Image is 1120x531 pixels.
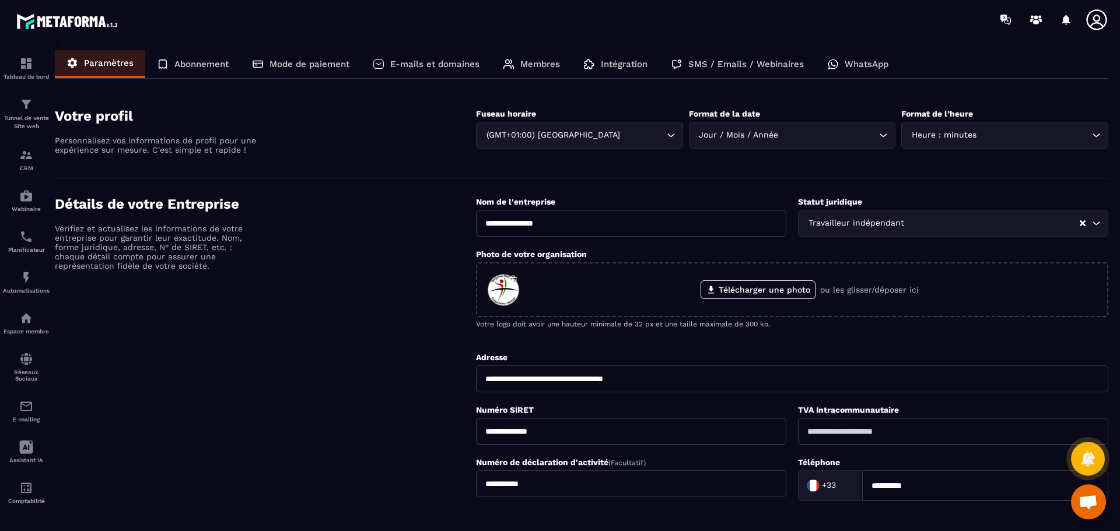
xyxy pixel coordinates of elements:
img: automations [19,189,33,203]
h4: Détails de votre Entreprise [55,196,476,212]
p: Vérifiez et actualisez les informations de votre entreprise pour garantir leur exactitude. Nom, f... [55,224,259,270]
button: Clear Selected [1080,219,1086,228]
input: Search for option [907,217,1079,230]
label: Télécharger une photo [701,280,815,299]
a: social-networksocial-networkRéseaux Sociaux [3,343,50,391]
p: Espace membre [3,328,50,335]
span: (GMT+01:00) [GEOGRAPHIC_DATA] [484,129,622,142]
label: Adresse [476,353,508,362]
p: Paramètres [84,58,134,68]
div: Search for option [476,122,683,149]
label: Numéro de déclaration d'activité [476,458,646,467]
label: Code NAF [476,514,515,523]
p: Planificateur [3,247,50,253]
a: accountantaccountantComptabilité [3,472,50,513]
p: Tableau de bord [3,73,50,80]
a: schedulerschedulerPlanificateur [3,221,50,262]
div: Search for option [798,210,1108,237]
a: formationformationTunnel de vente Site web [3,89,50,139]
a: automationsautomationsWebinaire [3,180,50,221]
img: logo [16,10,121,32]
label: Téléphone [798,458,840,467]
label: Numéro SIRET [476,405,534,414]
input: Search for option [781,129,877,142]
input: Search for option [979,129,1089,142]
a: automationsautomationsAutomatisations [3,262,50,303]
div: Search for option [798,470,862,501]
img: scheduler [19,230,33,244]
p: Personnalisez vos informations de profil pour une expérience sur mesure. C'est simple et rapide ! [55,136,259,154]
div: Ouvrir le chat [1071,484,1106,519]
label: Fuseau horaire [476,109,536,118]
div: Search for option [689,122,896,149]
p: E-mails et domaines [390,59,480,69]
a: emailemailE-mailing [3,391,50,431]
h4: Votre profil [55,108,476,124]
p: Intégration [601,59,647,69]
p: Webinaire [3,206,50,212]
label: Photo de votre organisation [476,249,587,259]
label: Format de l’heure [901,109,973,118]
img: accountant [19,481,33,495]
div: Search for option [901,122,1108,149]
img: Country Flag [801,474,825,497]
p: Réseaux Sociaux [3,369,50,382]
p: Comptabilité [3,498,50,504]
img: automations [19,270,33,284]
span: (Facultatif) [608,459,646,467]
p: Tunnel de vente Site web [3,114,50,131]
img: formation [19,97,33,111]
p: WhatsApp [845,59,888,69]
label: TVA Intracommunautaire [798,405,899,414]
a: Assistant IA [3,431,50,472]
img: automations [19,311,33,325]
img: formation [19,148,33,162]
img: formation [19,57,33,71]
img: email [19,399,33,413]
a: automationsautomationsEspace membre [3,303,50,343]
label: Nom de l'entreprise [476,197,555,206]
span: Jour / Mois / Année [696,129,781,142]
a: formationformationCRM [3,139,50,180]
span: Heure : minutes [909,129,979,142]
input: Search for option [622,129,664,142]
a: formationformationTableau de bord [3,48,50,89]
p: Votre logo doit avoir une hauteur minimale de 32 px et une taille maximale de 300 ko. [476,320,1108,328]
input: Search for option [838,477,850,494]
p: Automatisations [3,287,50,294]
p: Assistant IA [3,457,50,463]
span: +33 [822,480,836,491]
img: social-network [19,352,33,366]
p: ou les glisser/déposer ici [820,285,919,294]
label: Statut juridique [798,197,862,206]
p: Abonnement [174,59,229,69]
p: SMS / Emails / Webinaires [688,59,804,69]
p: CRM [3,165,50,171]
label: Format de la date [689,109,760,118]
p: Membres [520,59,560,69]
p: E-mailing [3,416,50,423]
p: Mode de paiement [269,59,349,69]
span: Travailleur indépendant [806,217,907,230]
